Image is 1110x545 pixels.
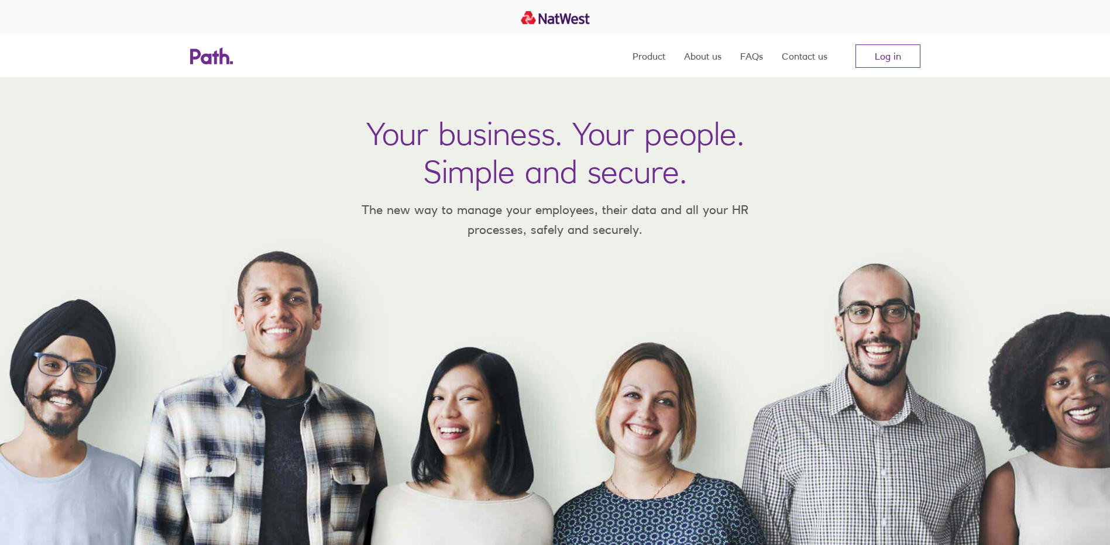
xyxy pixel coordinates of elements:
a: Contact us [782,35,827,77]
h1: Your business. Your people. Simple and secure. [366,115,744,191]
a: About us [684,35,721,77]
p: The new way to manage your employees, their data and all your HR processes, safely and securely. [345,200,766,239]
a: FAQs [740,35,763,77]
a: Product [633,35,665,77]
a: Log in [855,44,920,68]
